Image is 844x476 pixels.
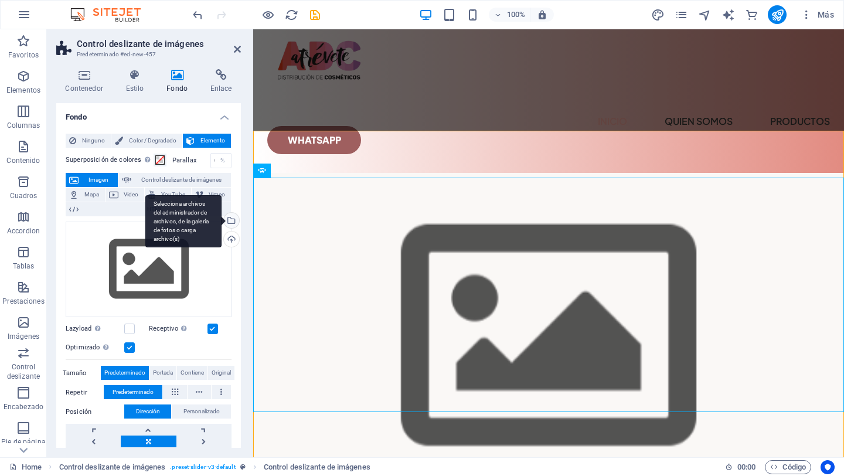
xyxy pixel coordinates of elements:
h4: Fondo [56,103,241,124]
p: Accordion [7,226,40,236]
button: Mapa [66,188,105,202]
button: Original [208,366,234,380]
label: Tamaño [63,366,101,380]
span: Control deslizante de imágenes [135,173,227,187]
span: Predeterminado [104,366,145,380]
label: Lazyload [66,322,124,336]
nav: breadcrumb [59,460,370,474]
button: navigator [697,8,712,22]
button: undo [190,8,205,22]
span: Ninguno [80,134,107,148]
span: . preset-slider-v3-default [170,460,235,474]
span: Original [212,366,231,380]
h4: Contenedor [56,69,117,94]
i: Publicar [771,8,784,22]
button: Más [796,5,839,24]
p: Prestaciones [2,297,44,306]
button: design [651,8,665,22]
button: Portada [149,366,176,380]
i: AI Writer [722,8,735,22]
label: Parallax [172,157,210,164]
p: Encabezado [4,402,43,412]
button: text_generator [721,8,735,22]
i: Al redimensionar, ajustar el nivel de zoom automáticamente para ajustarse al dispositivo elegido. [537,9,547,20]
button: HTML [66,202,231,216]
button: commerce [744,8,758,22]
span: Contiene [181,366,204,380]
div: Selecciona archivos del administrador de archivos, de la galería de fotos o carga archivo(s) [66,222,232,318]
p: Imágenes [8,332,39,341]
span: Más [801,9,834,21]
button: 100% [489,8,530,22]
span: Código [770,460,806,474]
span: Haz clic para seleccionar y doble clic para editar [59,460,166,474]
label: Optimizado [66,341,124,355]
button: Vimeo [192,188,232,202]
button: Código [765,460,811,474]
span: Mapa [82,188,101,202]
i: Páginas (Ctrl+Alt+S) [675,8,688,22]
label: Repetir [66,386,104,400]
button: Imagen [66,173,118,187]
button: publish [768,5,787,24]
button: Haz clic para salir del modo de previsualización y seguir editando [261,8,275,22]
p: Contenido [6,156,40,165]
h6: Tiempo de la sesión [725,460,756,474]
h6: 100% [506,8,525,22]
i: Diseño (Ctrl+Alt+Y) [651,8,665,22]
h3: Predeterminado #ed-new-457 [77,49,217,60]
button: save [308,8,322,22]
img: Editor Logo [67,8,155,22]
button: Predeterminado [101,366,149,380]
div: % [215,154,231,168]
button: pages [674,8,688,22]
i: Navegador [698,8,712,22]
span: Dirección [136,404,160,419]
i: Guardar (Ctrl+S) [308,8,322,22]
div: Selecciona archivos del administrador de archivos, de la galería de fotos o carga archivo(s) [145,195,222,248]
span: : [746,463,747,471]
span: Imagen [82,173,114,187]
p: Favoritos [8,50,39,60]
h4: Enlace [201,69,241,94]
span: Haz clic para seleccionar y doble clic para editar [264,460,370,474]
span: Video [122,188,141,202]
span: 00 00 [737,460,755,474]
p: Columnas [7,121,40,130]
button: Usercentrics [821,460,835,474]
h2: Control deslizante de imágenes [77,39,241,49]
button: YouTube [145,188,191,202]
h4: Fondo [158,69,202,94]
button: Personalizado [172,404,231,419]
button: Dirección [124,404,171,419]
button: Elemento [183,134,231,148]
i: Volver a cargar página [285,8,298,22]
button: Ninguno [66,134,111,148]
span: Elemento [198,134,227,148]
p: Pie de página [1,437,45,447]
button: reload [284,8,298,22]
label: Superposición de colores [66,153,154,167]
p: Cuadros [10,191,38,200]
span: Predeterminado [113,385,154,399]
span: Personalizado [183,404,220,419]
i: Deshacer: Cambiar fondo (Ctrl+Z) [191,8,205,22]
span: Vimeo [207,188,228,202]
h4: Estilo [117,69,158,94]
button: Control deslizante de imágenes [118,173,231,187]
p: Tablas [13,261,35,271]
label: Receptivo [149,322,207,336]
span: Color / Degradado [127,134,179,148]
button: Color / Degradado [111,134,182,148]
a: Selecciona archivos del administrador de archivos, de la galería de fotos o carga archivo(s) [223,212,240,229]
button: Contiene [177,366,207,380]
span: HTML [82,202,227,216]
a: Haz clic para cancelar la selección y doble clic para abrir páginas [9,460,42,474]
span: Portada [153,366,173,380]
label: Posición [66,405,124,419]
i: Comercio [745,8,758,22]
p: Elementos [6,86,40,95]
span: YouTube [159,188,188,202]
button: Predeterminado [104,385,162,399]
button: Video [105,188,145,202]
